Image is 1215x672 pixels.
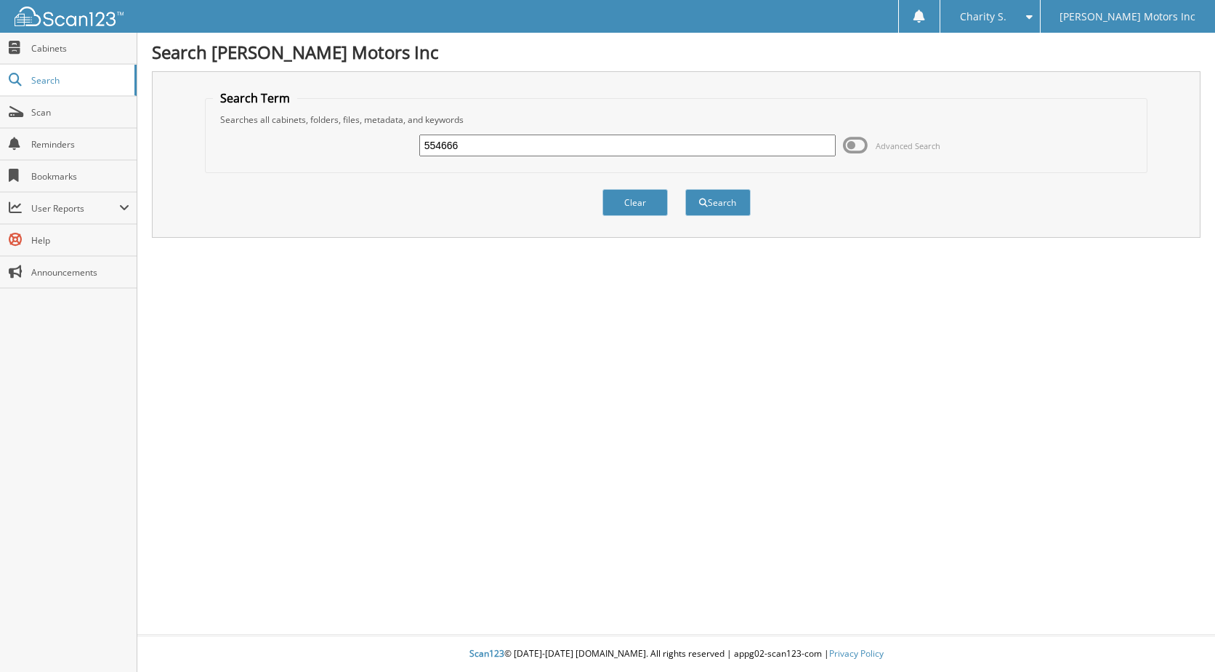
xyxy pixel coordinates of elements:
[685,189,751,216] button: Search
[137,636,1215,672] div: © [DATE]-[DATE] [DOMAIN_NAME]. All rights reserved | appg02-scan123-com |
[15,7,124,26] img: scan123-logo-white.svg
[31,74,127,87] span: Search
[960,12,1006,21] span: Charity S.
[31,234,129,247] span: Help
[31,42,129,55] span: Cabinets
[602,189,668,216] button: Clear
[31,202,119,215] span: User Reports
[829,647,884,660] a: Privacy Policy
[1059,12,1195,21] span: [PERSON_NAME] Motors Inc
[31,138,129,151] span: Reminders
[876,140,940,151] span: Advanced Search
[213,113,1139,126] div: Searches all cabinets, folders, files, metadata, and keywords
[31,170,129,183] span: Bookmarks
[31,106,129,119] span: Scan
[31,266,129,279] span: Announcements
[152,40,1200,64] h1: Search [PERSON_NAME] Motors Inc
[213,90,297,106] legend: Search Term
[469,647,504,660] span: Scan123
